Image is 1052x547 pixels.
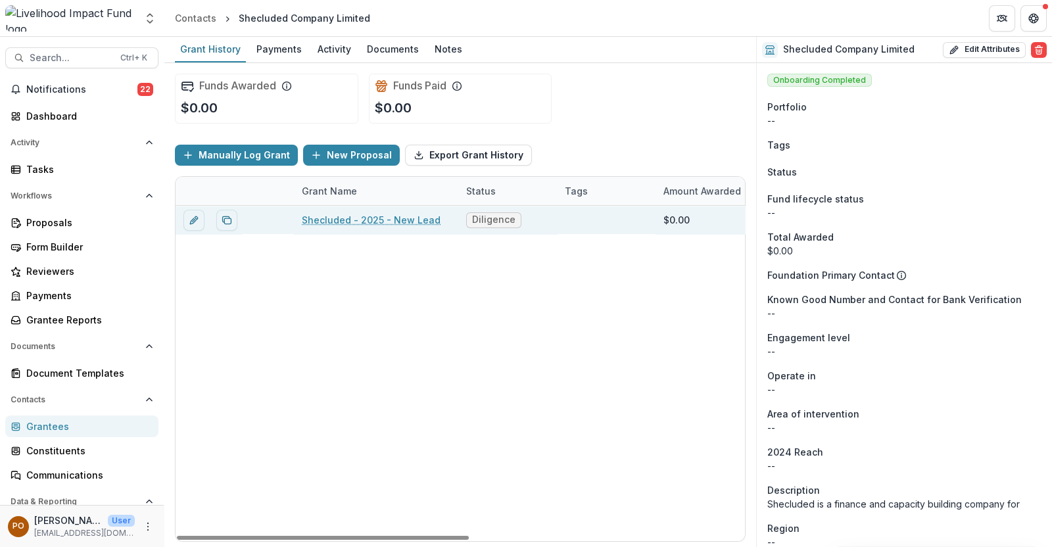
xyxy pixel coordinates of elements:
[34,527,135,539] p: [EMAIL_ADDRESS][DOMAIN_NAME]
[11,191,140,201] span: Workflows
[557,177,656,205] div: Tags
[294,177,458,205] div: Grant Name
[767,369,816,383] span: Operate in
[137,83,153,96] span: 22
[5,440,158,462] a: Constituents
[26,216,148,229] div: Proposals
[767,483,820,497] span: Description
[141,5,159,32] button: Open entity switcher
[943,42,1026,58] button: Edit Attributes
[767,268,895,282] p: Foundation Primary Contact
[175,11,216,25] div: Contacts
[557,184,596,198] div: Tags
[767,445,823,459] span: 2024 Reach
[767,345,1041,358] p: --
[5,464,158,486] a: Communications
[26,313,148,327] div: Grantee Reports
[5,158,158,180] a: Tasks
[5,185,158,206] button: Open Workflows
[5,47,158,68] button: Search...
[26,240,148,254] div: Form Builder
[767,114,1041,128] p: --
[5,236,158,258] a: Form Builder
[294,184,365,198] div: Grant Name
[140,519,156,535] button: More
[767,230,834,244] span: Total Awarded
[656,177,754,205] div: Amount Awarded
[108,515,135,527] p: User
[175,145,298,166] button: Manually Log Grant
[302,213,441,227] a: Shecluded - 2025 - New Lead
[30,53,112,64] span: Search...
[26,264,148,278] div: Reviewers
[405,145,532,166] button: Export Grant History
[251,39,307,59] div: Payments
[26,84,137,95] span: Notifications
[170,9,375,28] nav: breadcrumb
[251,37,307,62] a: Payments
[767,331,850,345] span: Engagement level
[5,336,158,357] button: Open Documents
[663,213,690,227] div: $0.00
[175,37,246,62] a: Grant History
[5,416,158,437] a: Grantees
[767,138,790,152] span: Tags
[5,260,158,282] a: Reviewers
[429,37,467,62] a: Notes
[767,293,1022,306] span: Known Good Number and Contact for Bank Verification
[767,421,1041,435] p: --
[26,162,148,176] div: Tasks
[656,184,749,198] div: Amount Awarded
[312,37,356,62] a: Activity
[989,5,1015,32] button: Partners
[5,212,158,233] a: Proposals
[767,407,859,421] span: Area of intervention
[26,468,148,482] div: Communications
[11,342,140,351] span: Documents
[458,184,504,198] div: Status
[199,80,276,92] h2: Funds Awarded
[5,491,158,512] button: Open Data & Reporting
[239,11,370,25] div: Shecluded Company Limited
[767,383,1041,396] p: --
[767,74,872,87] span: Onboarding Completed
[375,98,412,118] p: $0.00
[5,389,158,410] button: Open Contacts
[11,395,140,404] span: Contacts
[5,132,158,153] button: Open Activity
[26,109,148,123] div: Dashboard
[5,285,158,306] a: Payments
[767,521,800,535] span: Region
[1031,42,1047,58] button: Delete
[767,306,1041,320] p: --
[12,522,24,531] div: Peige Omondi
[767,192,864,206] span: Fund lifecycle status
[5,79,158,100] button: Notifications22
[5,309,158,331] a: Grantee Reports
[767,459,1041,473] p: --
[783,44,915,55] h2: Shecluded Company Limited
[118,51,150,65] div: Ctrl + K
[11,497,140,506] span: Data & Reporting
[767,497,1041,511] p: Shecluded is a finance and capacity building company for
[5,362,158,384] a: Document Templates
[216,210,237,231] button: Duplicate proposal
[303,145,400,166] button: New Proposal
[393,80,446,92] h2: Funds Paid
[1020,5,1047,32] button: Get Help
[767,100,807,114] span: Portfolio
[312,39,356,59] div: Activity
[5,5,135,32] img: Livelihood Impact Fund logo
[26,444,148,458] div: Constituents
[767,165,797,179] span: Status
[458,177,557,205] div: Status
[175,39,246,59] div: Grant History
[170,9,222,28] a: Contacts
[26,419,148,433] div: Grantees
[362,39,424,59] div: Documents
[34,513,103,527] p: [PERSON_NAME]
[362,37,424,62] a: Documents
